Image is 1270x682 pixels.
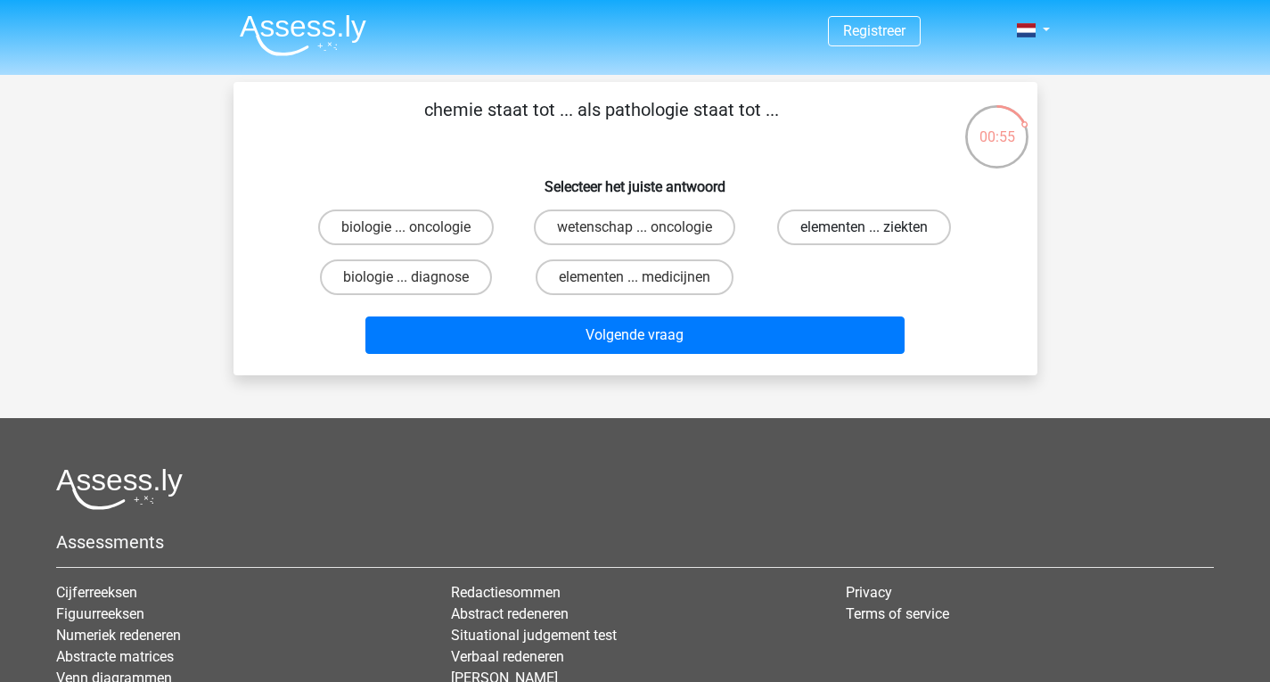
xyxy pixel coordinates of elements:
[846,605,949,622] a: Terms of service
[843,22,905,39] a: Registreer
[262,164,1009,195] h6: Selecteer het juiste antwoord
[451,627,617,644] a: Situational judgement test
[56,605,144,622] a: Figuurreeksen
[963,103,1030,148] div: 00:55
[56,468,183,510] img: Assessly logo
[365,316,905,354] button: Volgende vraag
[318,210,494,245] label: biologie ... oncologie
[56,531,1214,553] h5: Assessments
[451,605,569,622] a: Abstract redeneren
[56,584,137,601] a: Cijferreeksen
[451,584,561,601] a: Redactiesommen
[536,259,733,295] label: elementen ... medicijnen
[262,96,942,150] p: chemie staat tot ... als pathologie staat tot ...
[777,210,951,245] label: elementen ... ziekten
[56,627,181,644] a: Numeriek redeneren
[846,584,892,601] a: Privacy
[534,210,735,245] label: wetenschap ... oncologie
[56,648,174,665] a: Abstracte matrices
[320,259,492,295] label: biologie ... diagnose
[240,14,366,56] img: Assessly
[451,648,564,665] a: Verbaal redeneren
